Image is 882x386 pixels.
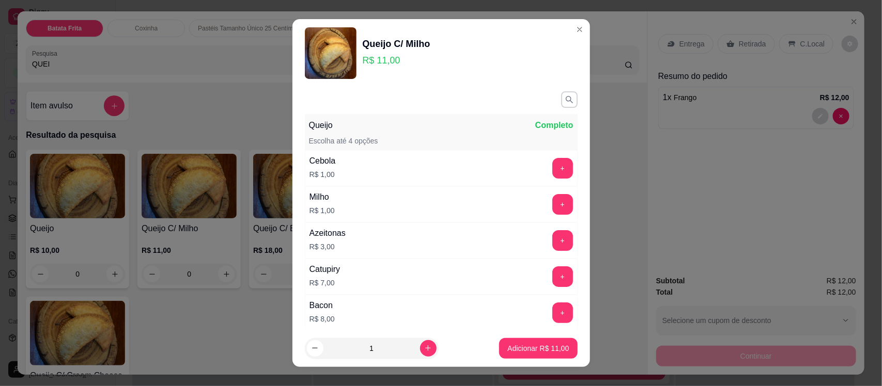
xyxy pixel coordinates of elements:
button: Close [571,21,588,38]
div: Bacon [310,299,335,312]
p: R$ 8,00 [310,314,335,324]
p: R$ 1,00 [310,205,335,216]
p: Adicionar R$ 11,00 [507,343,569,353]
div: Catupiry [310,263,341,276]
button: increase-product-quantity [420,340,437,357]
button: add [552,302,573,323]
p: Escolha até 4 opções [309,136,378,146]
button: add [552,230,573,251]
button: add [552,194,573,215]
button: add [552,266,573,287]
p: Completo [535,119,574,132]
p: R$ 3,00 [310,242,346,252]
p: R$ 11,00 [363,53,430,68]
div: Milho [310,191,335,203]
p: R$ 7,00 [310,278,341,288]
div: Queijo C/ Milho [363,37,430,51]
button: decrease-product-quantity [307,340,323,357]
p: R$ 1,00 [310,169,336,180]
button: add [552,158,573,179]
img: product-image [305,27,357,79]
div: Cebola [310,155,336,167]
p: Queijo [309,119,333,132]
button: Adicionar R$ 11,00 [499,338,577,359]
div: Azeitonas [310,227,346,239]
